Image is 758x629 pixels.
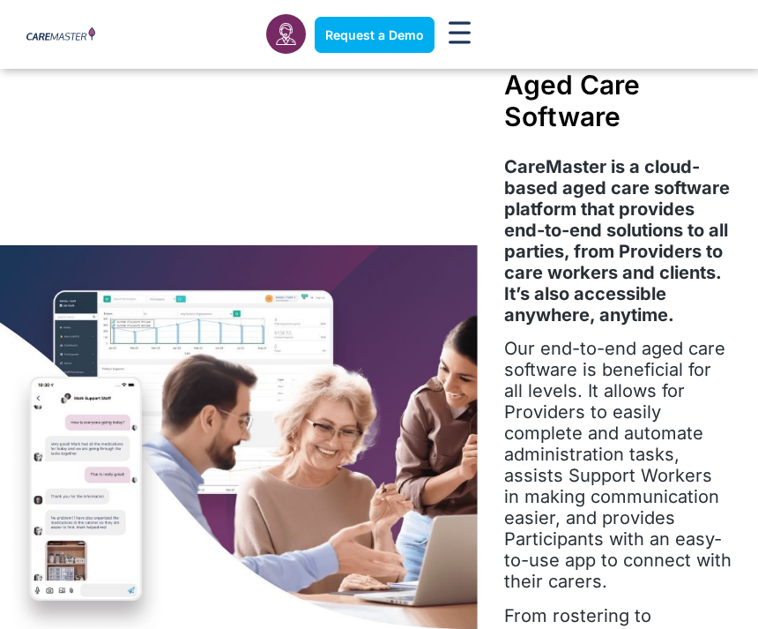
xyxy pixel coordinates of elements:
span: Our end-to-end aged care software is beneficial for all levels. It allows for Providers to easily... [504,338,732,592]
h1: Aged Care Software [504,69,732,132]
img: CareMaster Logo [26,27,95,42]
span: Request a Demo [325,27,424,42]
div: Menu Toggle [443,16,477,54]
a: Request a Demo [315,17,435,53]
strong: CareMaster is a cloud-based aged care software platform that provides end-to-end solutions to all... [504,156,730,326]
